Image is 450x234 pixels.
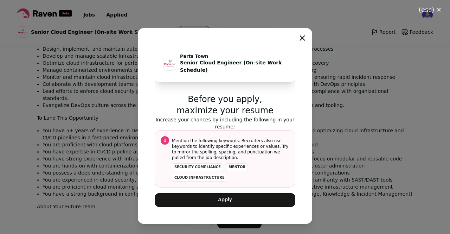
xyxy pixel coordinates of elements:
p: Parts Town [180,53,287,59]
p: Senior Cloud Engineer (On-site Work Schedule) [180,59,287,74]
span: . Recruiters also use keywords to identify specific experiences or values. Try to mirror the spel... [172,138,289,160]
li: security compliance [172,163,223,171]
button: Close modal [410,2,450,18]
button: Apply [155,193,295,207]
span: Mention the following keywords [172,138,239,143]
p: Increase your chances by including the following in your resume: [155,116,295,130]
li: mentor [226,163,248,171]
p: Before you apply, maximize your resume [155,94,295,116]
button: Close modal [300,35,305,41]
img: 4b1d66a28e2003b3003dda617d21d2c10e9f6ffb8619ea51b6dae765f0072e8e.jpg [163,57,177,70]
li: cloud infrastructure [172,174,227,182]
span: 1 [161,136,169,145]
